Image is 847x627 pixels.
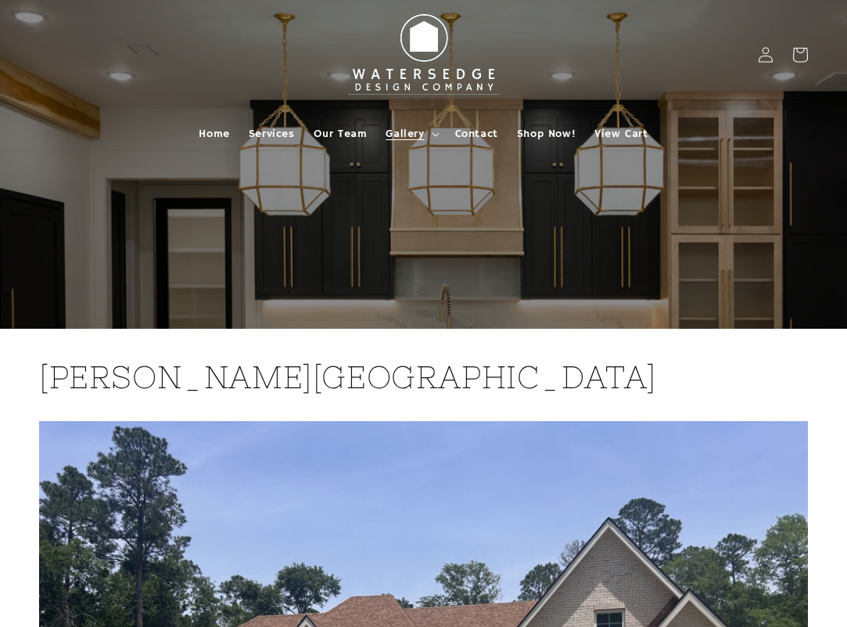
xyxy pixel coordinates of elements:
a: Home [189,117,239,150]
span: Shop Now! [517,127,576,141]
a: Our Team [304,117,377,150]
a: View Cart [585,117,657,150]
span: Services [249,127,295,141]
span: Our Team [314,127,368,141]
span: Home [199,127,229,141]
a: Services [239,117,304,150]
h2: [PERSON_NAME][GEOGRAPHIC_DATA] [39,357,808,398]
span: Contact [455,127,498,141]
span: Gallery [386,127,424,141]
a: Shop Now! [508,117,585,150]
summary: Gallery [376,117,445,150]
a: Contact [446,117,508,150]
span: View Cart [594,127,648,141]
img: Watersedge Design Co [338,6,510,103]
